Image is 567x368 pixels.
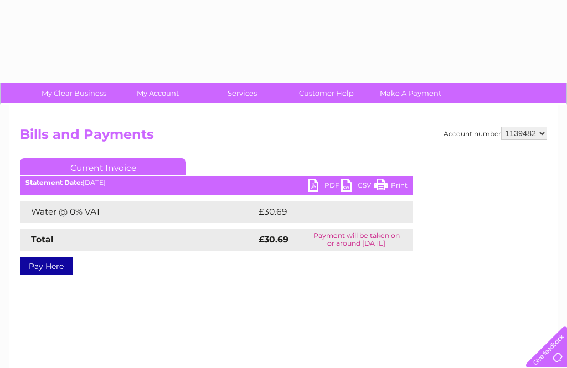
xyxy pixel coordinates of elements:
[31,234,54,245] strong: Total
[112,83,204,103] a: My Account
[300,229,413,251] td: Payment will be taken on or around [DATE]
[20,201,256,223] td: Water @ 0% VAT
[25,178,83,186] b: Statement Date:
[259,234,288,245] strong: £30.69
[341,179,374,195] a: CSV
[281,83,372,103] a: Customer Help
[197,83,288,103] a: Services
[20,257,73,275] a: Pay Here
[28,83,120,103] a: My Clear Business
[20,179,413,186] div: [DATE]
[365,83,456,103] a: Make A Payment
[20,158,186,175] a: Current Invoice
[256,201,391,223] td: £30.69
[444,127,547,140] div: Account number
[20,127,547,148] h2: Bills and Payments
[374,179,408,195] a: Print
[308,179,341,195] a: PDF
